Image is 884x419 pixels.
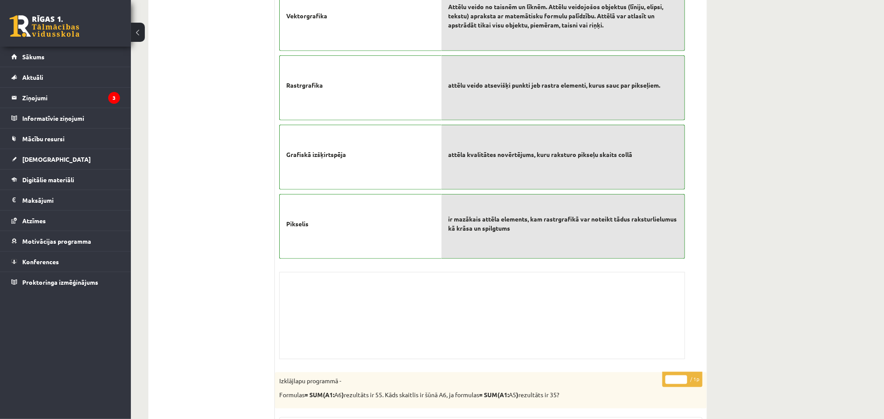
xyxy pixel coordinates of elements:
span: Digitālie materiāli [22,176,74,184]
a: Rīgas 1. Tālmācības vidusskola [10,15,79,37]
span: Sākums [22,53,45,61]
span: attēlu veido atsevišķi punkti jeb rastra elementi, kurus sauc par pikseļiem. [448,81,660,90]
p: / 1p [662,372,702,387]
legend: Informatīvie ziņojumi [22,108,120,128]
span: attēla kvalitātes novērtējums, kuru raksturo pikseļu skaits collā [448,150,632,159]
p: Formulas A6 rezultāts ir 55. Kāds skaitlis ir šūnā A6, ja formulas A5 rezultāts ir 35? [279,391,659,399]
a: Proktoringa izmēģinājums [11,272,120,292]
span: Rastrgrafika [286,81,323,90]
a: Motivācijas programma [11,231,120,251]
a: Mācību resursi [11,129,120,149]
p: Izklājlapu programmā - [279,377,659,385]
span: Konferences [22,258,59,266]
span: Grafiskā izšķirtspēja [286,150,346,159]
strong: = SUM(A1: [305,391,334,399]
span: Aktuāli [22,73,43,81]
span: [DEMOGRAPHIC_DATA] [22,155,91,163]
a: Digitālie materiāli [11,170,120,190]
span: Motivācijas programma [22,237,91,245]
span: Pikselis [286,219,308,228]
strong: ) [516,391,518,399]
a: Maksājumi [11,190,120,210]
a: Informatīvie ziņojumi [11,108,120,128]
strong: = SUM(A1: [479,391,509,399]
a: Atzīmes [11,211,120,231]
span: ir mazākais attēla elements, kam rastrgrafikā var noteikt tādus raksturlielumus kā krāsa un spilg... [448,215,678,233]
legend: Ziņojumi [22,88,120,108]
span: Attēlu veido no taisnēm un līknēm. Attēlu veidojošos objektus (līniju, elipsi, tekstu) apraksta a... [448,2,678,30]
a: [DEMOGRAPHIC_DATA] [11,149,120,169]
span: Proktoringa izmēģinājums [22,278,98,286]
a: Konferences [11,252,120,272]
a: Sākums [11,47,120,67]
i: 3 [108,92,120,104]
span: Atzīmes [22,217,46,225]
legend: Maksājumi [22,190,120,210]
a: Ziņojumi3 [11,88,120,108]
span: Mācību resursi [22,135,65,143]
strong: ) [342,391,344,399]
span: Vektorgrafika [286,11,327,20]
a: Aktuāli [11,67,120,87]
